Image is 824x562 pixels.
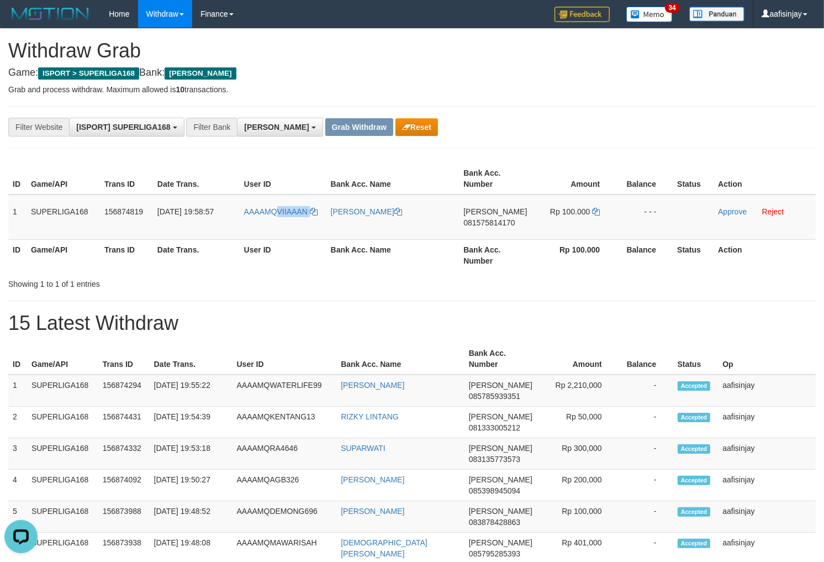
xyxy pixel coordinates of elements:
a: [PERSON_NAME] [341,475,404,484]
img: MOTION_logo.png [8,6,92,22]
th: Status [673,343,719,375]
a: RIZKY LINTANG [341,412,399,421]
td: SUPERLIGA168 [27,438,98,470]
span: Copy 083135773573 to clipboard [469,455,520,464]
th: ID [8,239,27,271]
th: Status [673,163,714,195]
td: Rp 300,000 [537,438,619,470]
a: Copy 100000 to clipboard [592,207,600,216]
td: 4 [8,470,27,501]
span: 34 [665,3,680,13]
div: Showing 1 to 1 of 1 entries [8,274,335,290]
th: ID [8,343,27,375]
td: [DATE] 19:55:22 [150,375,233,407]
button: [PERSON_NAME] [237,118,323,136]
button: Reset [395,118,438,136]
h4: Game: Bank: [8,67,816,78]
a: SUPARWATI [341,444,385,453]
td: [DATE] 19:50:27 [150,470,233,501]
th: Balance [616,239,673,271]
th: Trans ID [100,239,153,271]
span: AAAAMQVIIAAAN [244,207,308,216]
a: [DEMOGRAPHIC_DATA][PERSON_NAME] [341,538,427,558]
th: User ID [240,239,326,271]
td: 156874092 [98,470,150,501]
th: Op [718,343,816,375]
th: Action [714,163,816,195]
td: 1 [8,375,27,407]
th: Balance [616,163,673,195]
span: Copy 085795285393 to clipboard [469,549,520,558]
span: ISPORT > SUPERLIGA168 [38,67,139,80]
a: [PERSON_NAME] [341,381,404,390]
th: Trans ID [100,163,153,195]
th: Bank Acc. Number [459,239,531,271]
span: Accepted [678,381,711,391]
td: - - - [616,195,673,240]
span: Copy 085398945094 to clipboard [469,486,520,495]
div: Filter Bank [186,118,237,136]
th: Game/API [27,239,100,271]
td: - [619,407,673,438]
span: [PERSON_NAME] [469,475,532,484]
th: User ID [233,343,337,375]
th: ID [8,163,27,195]
th: Game/API [27,343,98,375]
img: panduan.png [689,7,744,22]
span: [PERSON_NAME] [244,123,309,132]
h1: 15 Latest Withdraw [8,312,816,334]
span: Copy 083878428863 to clipboard [469,518,520,527]
span: 156874819 [104,207,143,216]
span: Accepted [678,413,711,422]
td: 5 [8,501,27,533]
td: 156874294 [98,375,150,407]
td: AAAAMQRA4646 [233,438,337,470]
td: Rp 200,000 [537,470,619,501]
th: Game/API [27,163,100,195]
td: - [619,375,673,407]
td: AAAAMQWATERLIFE99 [233,375,337,407]
td: AAAAMQKENTANG13 [233,407,337,438]
td: SUPERLIGA168 [27,407,98,438]
span: [ISPORT] SUPERLIGA168 [76,123,170,132]
button: Grab Withdraw [325,118,393,136]
td: 1 [8,195,27,240]
td: SUPERLIGA168 [27,195,100,240]
span: Accepted [678,539,711,548]
td: SUPERLIGA168 [27,375,98,407]
a: Approve [718,207,747,216]
td: AAAAMQDEMONG696 [233,501,337,533]
td: [DATE] 19:53:18 [150,438,233,470]
td: 3 [8,438,27,470]
td: aafisinjay [718,501,816,533]
td: aafisinjay [718,438,816,470]
span: [PERSON_NAME] [469,381,532,390]
a: [PERSON_NAME] [331,207,402,216]
td: - [619,501,673,533]
td: - [619,470,673,501]
th: Amount [531,163,616,195]
td: aafisinjay [718,470,816,501]
td: 2 [8,407,27,438]
span: Accepted [678,507,711,517]
a: [PERSON_NAME] [341,507,404,516]
img: Button%20Memo.svg [626,7,673,22]
th: Bank Acc. Name [326,163,459,195]
h1: Withdraw Grab [8,40,816,62]
td: AAAAMQAGB326 [233,470,337,501]
span: [PERSON_NAME] [469,412,532,421]
th: Action [714,239,816,271]
td: Rp 100,000 [537,501,619,533]
span: [PERSON_NAME] [165,67,236,80]
span: Copy 085785939351 to clipboard [469,392,520,401]
span: Copy 081333005212 to clipboard [469,423,520,432]
th: Amount [537,343,619,375]
td: [DATE] 19:48:52 [150,501,233,533]
a: Reject [762,207,784,216]
span: [PERSON_NAME] [469,538,532,547]
th: Rp 100.000 [531,239,616,271]
th: Balance [619,343,673,375]
td: aafisinjay [718,375,816,407]
th: Status [673,239,714,271]
td: Rp 2,210,000 [537,375,619,407]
